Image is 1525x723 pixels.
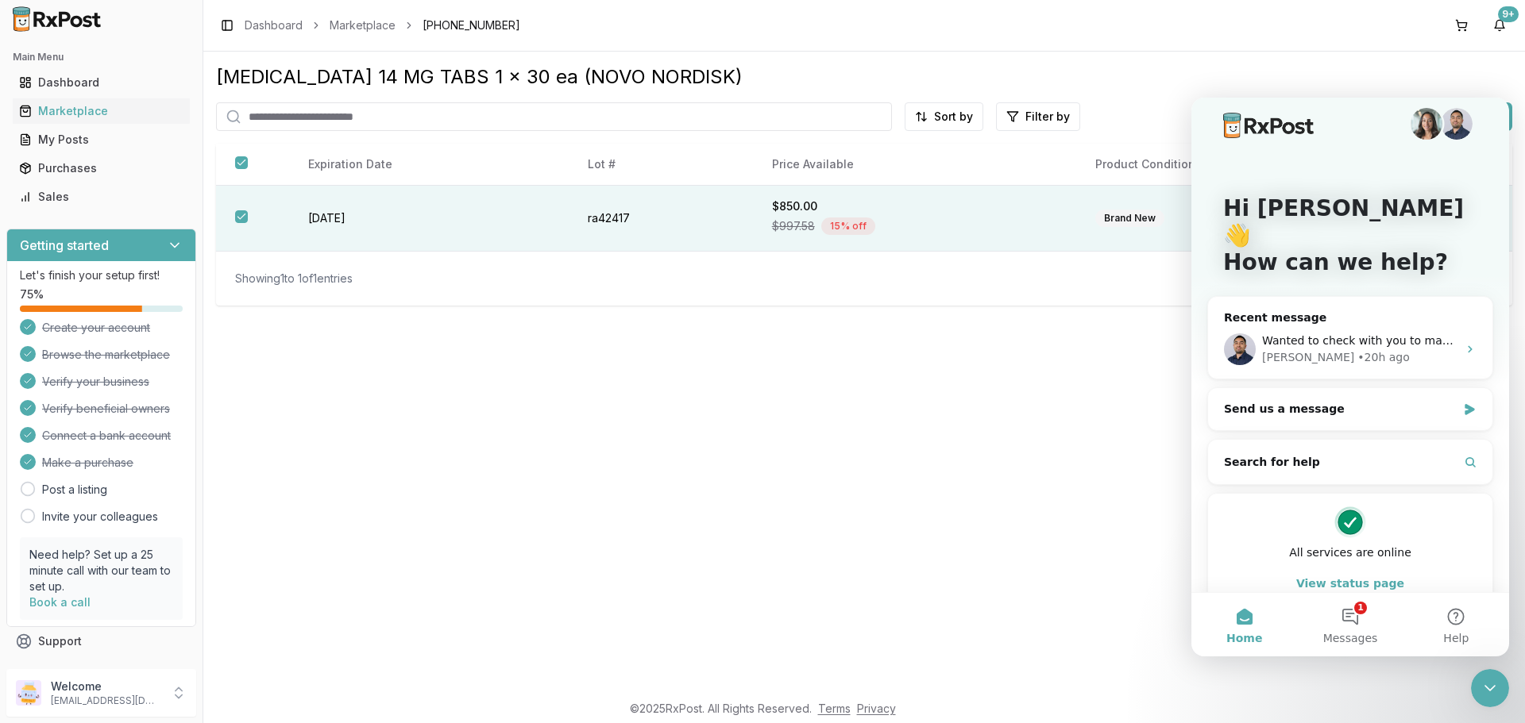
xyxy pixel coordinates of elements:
p: Let's finish your setup first! [20,267,183,283]
span: Help [252,535,277,546]
span: Search for help [33,356,129,373]
a: Dashboard [13,68,190,97]
a: Purchases [13,154,190,183]
span: $997.58 [772,218,815,234]
button: Search for help [23,348,295,380]
span: Messages [132,535,187,546]
span: Home [35,535,71,546]
iframe: Intercom live chat [1191,98,1509,656]
iframe: Intercom live chat [1471,669,1509,707]
a: Marketplace [330,17,396,33]
th: Product Condition [1076,144,1393,186]
span: Verify beneficial owners [42,401,170,417]
span: Create your account [42,320,150,336]
button: Marketplace [6,98,196,124]
a: Book a call [29,595,91,609]
h3: Getting started [20,236,109,255]
td: ra42417 [569,186,752,252]
button: Dashboard [6,70,196,95]
nav: breadcrumb [245,17,520,33]
th: Price Available [753,144,1077,186]
div: My Posts [19,132,183,148]
span: 75 % [20,287,44,302]
a: Terms [818,702,851,715]
span: Verify your business [42,374,149,390]
span: Feedback [38,662,92,678]
button: Help [212,495,318,559]
div: Showing 1 to 1 of 1 entries [235,271,353,287]
div: • 20h ago [166,252,218,268]
a: Marketplace [13,97,190,125]
h2: Main Menu [13,51,190,63]
th: Lot # [569,144,752,186]
button: My Posts [6,127,196,152]
span: Sort by [934,109,973,125]
button: Sort by [905,102,983,131]
a: Invite your colleagues [42,509,158,525]
p: Welcome [51,679,161,694]
div: Send us a message [16,290,302,333]
button: Filter by [996,102,1080,131]
span: [PHONE_NUMBER] [423,17,520,33]
th: Expiration Date [289,144,569,186]
div: Marketplace [19,103,183,119]
span: Filter by [1025,109,1070,125]
button: 9+ [1487,13,1512,38]
a: Privacy [857,702,896,715]
img: User avatar [16,680,41,706]
div: Dashboard [19,75,183,90]
button: Feedback [6,656,196,684]
a: My Posts [13,125,190,154]
a: Dashboard [245,17,303,33]
img: RxPost Logo [6,6,108,32]
div: Send us a message [33,303,265,320]
div: All services are online [33,447,285,463]
p: Need help? Set up a 25 minute call with our team to set up. [29,547,173,594]
span: Browse the marketplace [42,347,170,363]
div: Sales [19,189,183,205]
span: Wanted to check with you to make sure you are aware the [MEDICAL_DATA] you purchased is a partial... [71,237,753,249]
div: Brand New [1095,210,1164,227]
span: Make a purchase [42,455,133,471]
button: Sales [6,184,196,210]
p: [EMAIL_ADDRESS][DOMAIN_NAME] [51,694,161,707]
td: [DATE] [289,186,569,252]
button: Support [6,627,196,656]
div: $850.00 [772,198,1058,214]
div: 15 % off [821,217,875,235]
button: Messages [106,495,211,559]
div: [PERSON_NAME] [71,252,163,268]
div: [MEDICAL_DATA] 14 MG TABS 1 x 30 ea (NOVO NORDISK) [216,64,1512,90]
button: View status page [33,470,285,502]
div: Purchases [19,160,183,176]
a: Sales [13,183,190,211]
a: Post a listing [42,482,107,498]
span: Connect a bank account [42,428,171,444]
button: Purchases [6,156,196,181]
div: 9+ [1498,6,1519,22]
